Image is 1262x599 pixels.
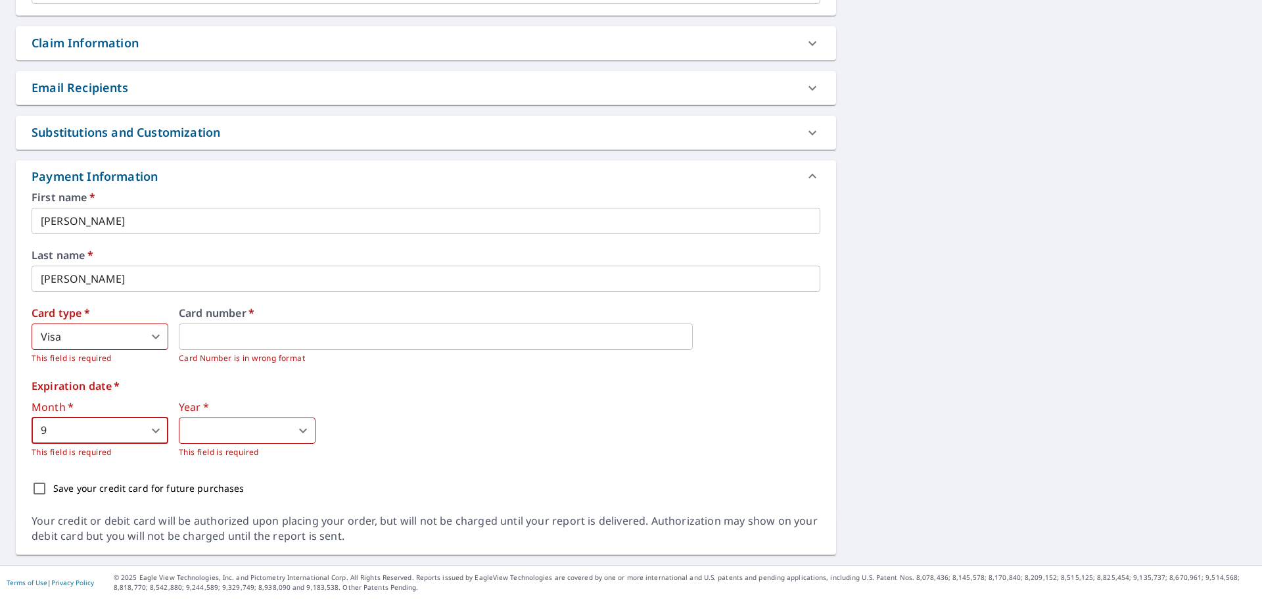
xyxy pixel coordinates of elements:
[32,192,820,203] label: First name
[32,381,820,391] label: Expiration date
[7,578,47,587] a: Terms of Use
[114,573,1255,592] p: © 2025 Eagle View Technologies, Inc. and Pictometry International Corp. All Rights Reserved. Repo...
[32,418,168,444] div: 9
[179,323,693,350] iframe: secure payment field
[16,116,836,149] div: Substitutions and Customization
[32,79,128,97] div: Email Recipients
[179,446,315,459] p: This field is required
[179,418,315,444] div: ​
[7,579,94,587] p: |
[32,34,139,52] div: Claim Information
[32,402,168,412] label: Month
[179,308,820,318] label: Card number
[32,168,163,185] div: Payment Information
[32,352,168,365] p: This field is required
[16,160,836,192] div: Payment Information
[51,578,94,587] a: Privacy Policy
[32,323,168,350] div: Visa
[179,402,315,412] label: Year
[32,250,820,260] label: Last name
[16,26,836,60] div: Claim Information
[179,352,820,365] p: Card Number is in wrong format
[32,124,220,141] div: Substitutions and Customization
[32,308,168,318] label: Card type
[32,446,168,459] p: This field is required
[16,71,836,105] div: Email Recipients
[32,514,820,544] div: Your credit or debit card will be authorized upon placing your order, but will not be charged unt...
[53,481,245,495] p: Save your credit card for future purchases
